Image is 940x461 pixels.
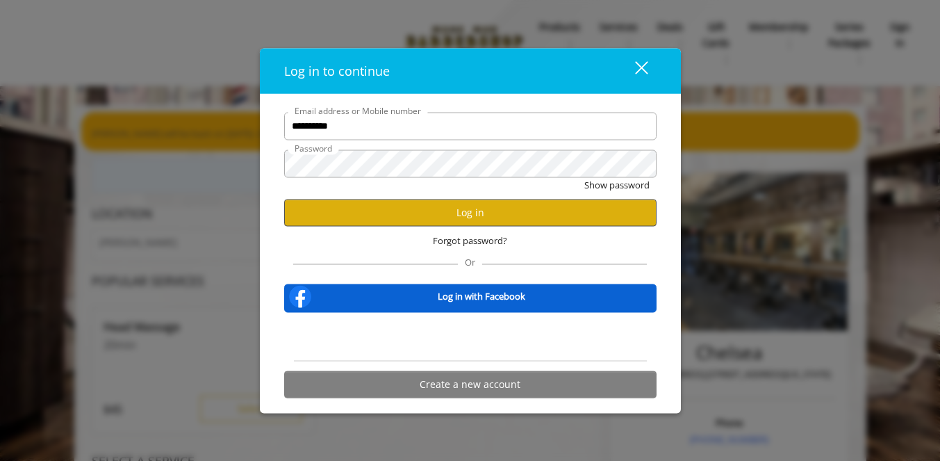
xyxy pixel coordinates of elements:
[284,112,657,140] input: Email address or Mobile number
[399,321,541,352] iframe: Sign in with Google Button
[288,104,428,117] label: Email address or Mobile number
[284,371,657,398] button: Create a new account
[284,149,657,177] input: Password
[584,177,650,192] button: Show password
[458,255,482,268] span: Or
[286,282,314,310] img: facebook-logo
[284,199,657,226] button: Log in
[288,141,339,154] label: Password
[284,62,390,79] span: Log in to continue
[433,233,507,248] span: Forgot password?
[619,60,647,81] div: close dialog
[438,289,525,304] b: Log in with Facebook
[609,56,657,85] button: close dialog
